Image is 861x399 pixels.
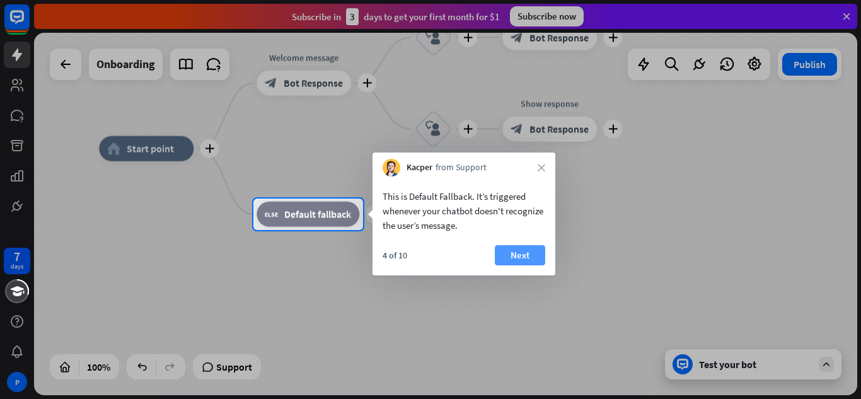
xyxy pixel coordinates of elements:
[436,161,487,174] span: from Support
[495,245,545,265] button: Next
[383,250,407,261] div: 4 of 10
[265,208,278,221] i: block_fallback
[407,161,432,174] span: Kacper
[383,189,545,233] div: This is Default Fallback. It’s triggered whenever your chatbot doesn't recognize the user’s message.
[284,208,351,221] span: Default fallback
[538,164,545,171] i: close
